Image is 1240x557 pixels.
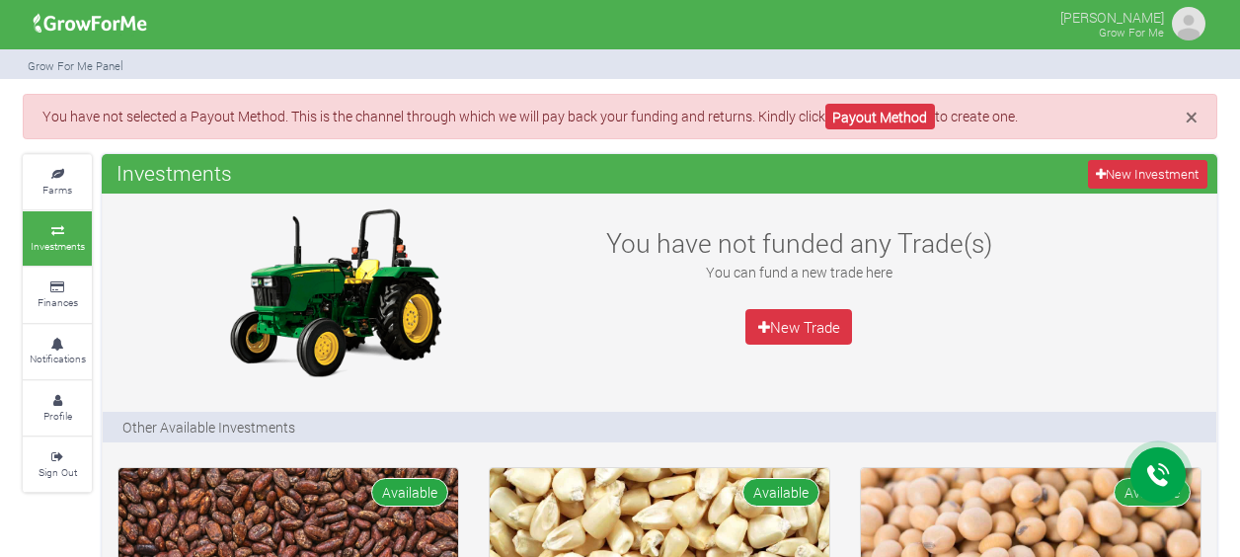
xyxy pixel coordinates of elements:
[112,153,237,193] span: Investments
[42,106,1198,126] p: You have not selected a Payout Method. This is the channel through which we will pay back your fu...
[1186,106,1198,128] button: Close
[23,211,92,266] a: Investments
[1114,478,1191,507] span: Available
[23,268,92,322] a: Finances
[745,309,852,345] a: New Trade
[28,58,123,73] small: Grow For Me Panel
[39,465,77,479] small: Sign Out
[23,325,92,379] a: Notifications
[1186,102,1198,131] span: ×
[42,183,72,197] small: Farms
[23,381,92,436] a: Profile
[1099,25,1164,40] small: Grow For Me
[23,155,92,209] a: Farms
[27,4,154,43] img: growforme image
[1169,4,1208,43] img: growforme image
[30,352,86,365] small: Notifications
[43,409,72,423] small: Profile
[371,478,448,507] span: Available
[1060,4,1164,28] p: [PERSON_NAME]
[31,239,85,253] small: Investments
[825,104,935,130] a: Payout Method
[38,295,78,309] small: Finances
[1088,160,1207,189] a: New Investment
[584,262,1013,282] p: You can fund a new trade here
[742,478,819,507] span: Available
[122,417,295,438] p: Other Available Investments
[211,203,458,381] img: growforme image
[584,227,1013,259] h3: You have not funded any Trade(s)
[23,438,92,492] a: Sign Out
